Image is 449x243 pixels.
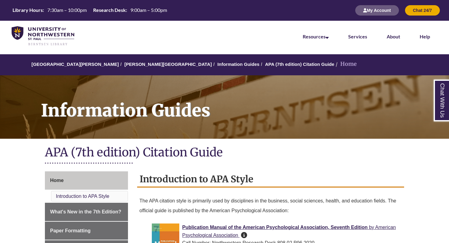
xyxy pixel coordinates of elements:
[50,228,90,233] span: Paper Formatting
[50,209,121,214] span: What's New in the 7th Edition?
[130,7,167,13] span: 9:00am – 5:00pm
[303,34,329,39] a: Resources
[420,34,430,39] a: Help
[47,7,87,13] span: 7:30am – 10:00pm
[31,62,119,67] a: [GEOGRAPHIC_DATA][PERSON_NAME]
[355,5,399,16] button: My Account
[217,62,260,67] a: Information Guides
[45,171,128,190] a: Home
[12,26,74,46] img: UNWSP Library Logo
[34,75,449,131] h1: Information Guides
[10,7,170,14] a: Hours Today
[45,203,128,221] a: What's New in the 7th Edition?
[334,60,357,69] li: Home
[45,145,404,161] h1: APA (7th edition) Citation Guide
[182,225,396,238] a: Publication Manual of the American Psychological Association, Seventh Edition by American Psychol...
[140,194,402,218] p: The APA citation style is primarily used by disciplines in the business, social sciences, health,...
[50,178,64,183] span: Home
[56,194,109,199] a: Introduction to APA Style
[369,225,374,230] span: by
[405,8,440,13] a: Chat 24/7
[355,8,399,13] a: My Account
[10,7,45,13] th: Library Hours:
[137,171,404,188] h2: Introduction to APA Style
[182,225,368,230] span: Publication Manual of the American Psychological Association, Seventh Edition
[265,62,334,67] a: APA (7th edition) Citation Guide
[91,7,128,13] th: Research Desk:
[45,222,128,240] a: Paper Formatting
[387,34,400,39] a: About
[405,5,440,16] button: Chat 24/7
[124,62,212,67] a: [PERSON_NAME][GEOGRAPHIC_DATA]
[348,34,367,39] a: Services
[182,225,396,238] span: American Psychological Association
[10,7,170,13] table: Hours Today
